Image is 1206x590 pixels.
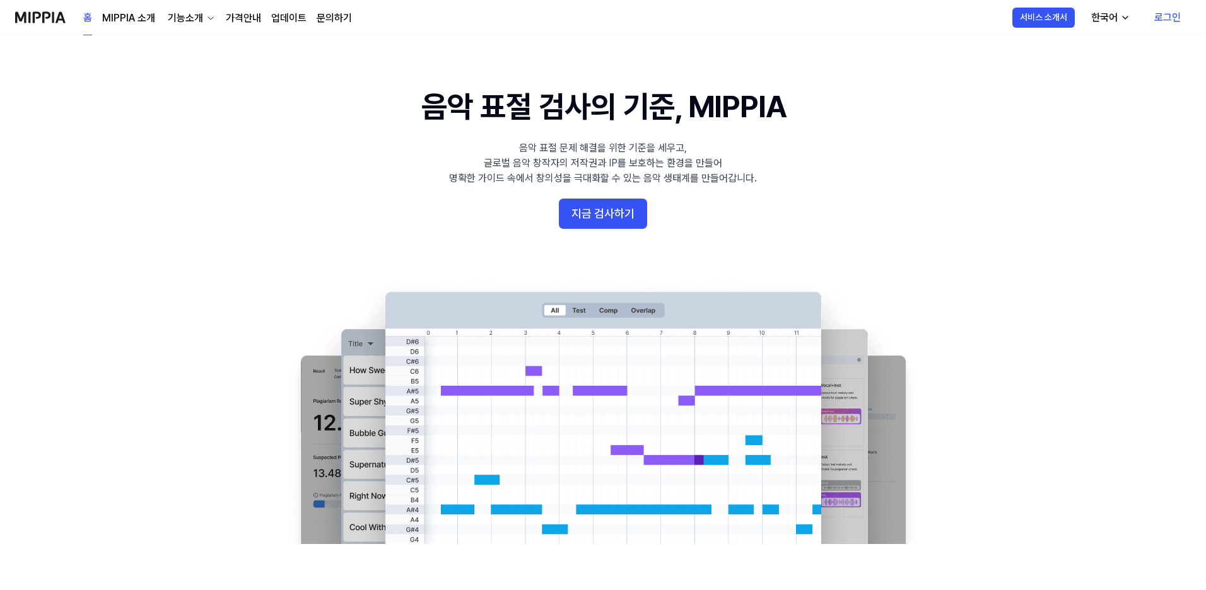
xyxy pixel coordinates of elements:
[1012,8,1075,28] button: 서비스 소개서
[102,11,155,26] a: MIPPIA 소개
[275,279,931,544] img: main Image
[165,11,206,26] div: 기능소개
[317,11,352,26] a: 문의하기
[226,11,261,26] a: 가격안내
[559,199,647,229] button: 지금 검사하기
[83,1,92,35] a: 홈
[271,11,307,26] a: 업데이트
[1089,10,1120,25] div: 한국어
[449,141,757,186] div: 음악 표절 문제 해결을 위한 기준을 세우고, 글로벌 음악 창작자의 저작권과 IP를 보호하는 환경을 만들어 명확한 가이드 속에서 창의성을 극대화할 수 있는 음악 생태계를 만들어...
[1081,5,1138,30] button: 한국어
[421,86,785,128] h1: 음악 표절 검사의 기준, MIPPIA
[165,11,216,26] button: 기능소개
